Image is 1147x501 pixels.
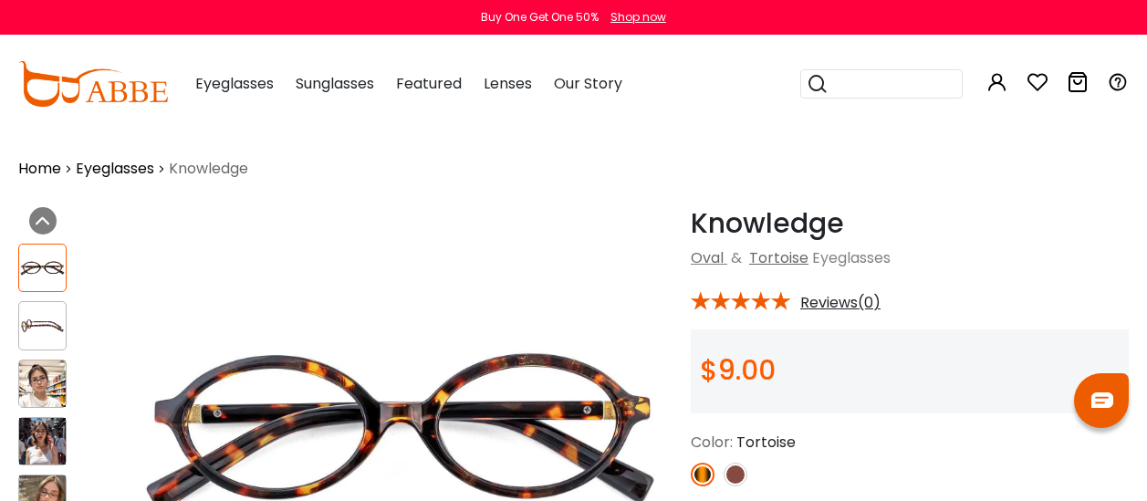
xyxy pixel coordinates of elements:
a: Home [18,158,61,180]
span: Featured [396,73,462,94]
a: Tortoise [749,247,808,268]
img: Knowledge Tortoise Acetate Eyeglasses , UniversalBridgeFit Frames from ABBE Glasses [19,256,66,280]
span: Knowledge [169,158,248,180]
span: $9.00 [700,350,776,390]
div: Buy One Get One 50% [481,9,599,26]
a: Shop now [601,9,666,25]
span: Sunglasses [296,73,374,94]
img: Knowledge Tortoise Acetate Eyeglasses , UniversalBridgeFit Frames from ABBE Glasses [19,314,66,338]
a: Eyeglasses [76,158,154,180]
img: chat [1091,392,1113,408]
span: Eyeglasses [195,73,274,94]
span: Color: [691,432,733,453]
span: Our Story [554,73,622,94]
span: Eyeglasses [812,247,891,268]
a: Oval [691,247,724,268]
span: Reviews(0) [800,295,881,311]
span: Tortoise [736,432,796,453]
span: Lenses [484,73,532,94]
div: Shop now [610,9,666,26]
h1: Knowledge [691,207,1129,240]
img: Knowledge Tortoise Acetate Eyeglasses , UniversalBridgeFit Frames from ABBE Glasses [19,360,66,407]
span: & [727,247,746,268]
img: abbeglasses.com [18,61,168,107]
img: Knowledge Tortoise Acetate Eyeglasses , UniversalBridgeFit Frames from ABBE Glasses [19,418,66,464]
